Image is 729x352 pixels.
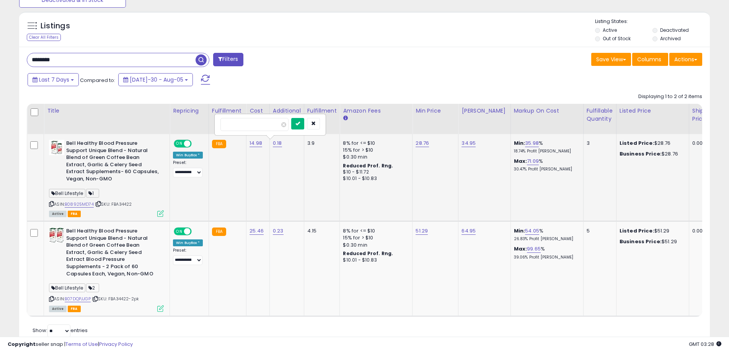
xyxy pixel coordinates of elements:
a: 28.76 [416,139,429,147]
span: 2 [86,283,99,292]
span: Compared to: [80,77,115,84]
th: The percentage added to the cost of goods (COGS) that forms the calculator for Min & Max prices. [510,104,583,134]
b: Min: [514,139,525,147]
div: Fulfillment Cost [307,107,337,123]
b: Min: [514,227,525,234]
a: 51.29 [416,227,428,235]
span: OFF [191,141,203,147]
b: Reduced Prof. Rng. [343,162,393,169]
div: 3.9 [307,140,334,147]
span: Last 7 Days [39,76,69,83]
div: ASIN: [49,228,164,311]
label: Deactivated [660,27,689,33]
div: 15% for > $10 [343,147,406,154]
div: seller snap | | [8,341,133,348]
div: 8% for <= $10 [343,140,406,147]
a: 25.46 [250,227,264,235]
div: Preset: [173,160,203,177]
span: Bell Lifestyle [49,283,85,292]
span: ON [175,228,184,235]
a: 14.98 [250,139,262,147]
a: 64.95 [462,227,476,235]
b: Listed Price: [620,139,654,147]
div: Win BuyBox * [173,239,203,246]
label: Archived [660,35,681,42]
div: Ship Price [692,107,708,123]
a: Terms of Use [65,341,98,348]
b: Bell Healthy Blood Pressure Support Unique Blend - Natural Blend of Green Coffee Bean Extract, Ga... [66,140,159,184]
button: Actions [669,53,702,66]
button: Last 7 Days [28,73,79,86]
div: 0.00 [692,140,705,147]
img: 51nbxkwVhkL._SL40_.jpg [49,228,64,243]
div: % [514,228,577,242]
a: Privacy Policy [99,341,133,348]
div: Amazon Fees [343,107,409,115]
small: FBA [212,140,226,148]
img: 51QCKoRq5LL._SL40_.jpg [49,140,64,155]
div: Markup on Cost [514,107,580,115]
label: Active [603,27,617,33]
a: 71.09 [527,157,539,165]
b: Reduced Prof. Rng. [343,250,393,257]
b: Max: [514,245,527,252]
a: B08925MD74 [65,201,94,208]
div: Win BuyBox * [173,152,203,159]
span: Show: entries [33,327,88,334]
span: Columns [637,56,661,63]
strong: Copyright [8,341,36,348]
div: 8% for <= $10 [343,228,406,234]
button: Save View [591,53,631,66]
b: Business Price: [620,238,662,245]
span: | SKU: FBA34422-2pk [92,296,139,302]
a: 54.05 [525,227,539,235]
div: $28.76 [620,151,683,157]
div: [PERSON_NAME] [462,107,507,115]
span: OFF [191,228,203,235]
div: Preset: [173,248,203,265]
div: Clear All Filters [27,34,61,41]
span: | SKU: FBA34422 [95,201,132,207]
p: Listing States: [595,18,710,25]
span: All listings currently available for purchase on Amazon [49,211,67,217]
div: $28.76 [620,140,683,147]
span: FBA [68,306,81,312]
span: 1 [86,189,99,198]
b: Max: [514,157,527,165]
div: % [514,140,577,154]
p: 18.74% Profit [PERSON_NAME] [514,149,577,154]
div: $0.30 min [343,242,406,249]
div: Repricing [173,107,205,115]
div: Cost [250,107,266,115]
a: 0.18 [273,139,282,147]
div: 3 [587,140,610,147]
div: $51.29 [620,228,683,234]
div: $10.01 - $10.83 [343,257,406,264]
div: ASIN: [49,140,164,216]
small: FBA [212,228,226,236]
div: $51.29 [620,238,683,245]
b: Listed Price: [620,227,654,234]
a: B07DQPJJGP [65,296,91,302]
div: $0.30 min [343,154,406,160]
div: Displaying 1 to 2 of 2 items [638,93,702,100]
div: Fulfillment [212,107,243,115]
div: % [514,246,577,260]
div: Listed Price [620,107,686,115]
button: [DATE]-30 - Aug-05 [118,73,193,86]
div: Min Price [416,107,455,115]
span: FBA [68,211,81,217]
span: 2025-08-13 03:28 GMT [689,341,721,348]
span: All listings currently available for purchase on Amazon [49,306,67,312]
b: Business Price: [620,150,662,157]
a: 0.23 [273,227,284,235]
a: 99.65 [527,245,541,253]
div: 5 [587,228,610,234]
p: 39.06% Profit [PERSON_NAME] [514,255,577,260]
small: Amazon Fees. [343,115,347,122]
a: 34.95 [462,139,476,147]
a: 35.98 [525,139,539,147]
div: 4.15 [307,228,334,234]
span: [DATE]-30 - Aug-05 [130,76,183,83]
div: Title [47,107,166,115]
